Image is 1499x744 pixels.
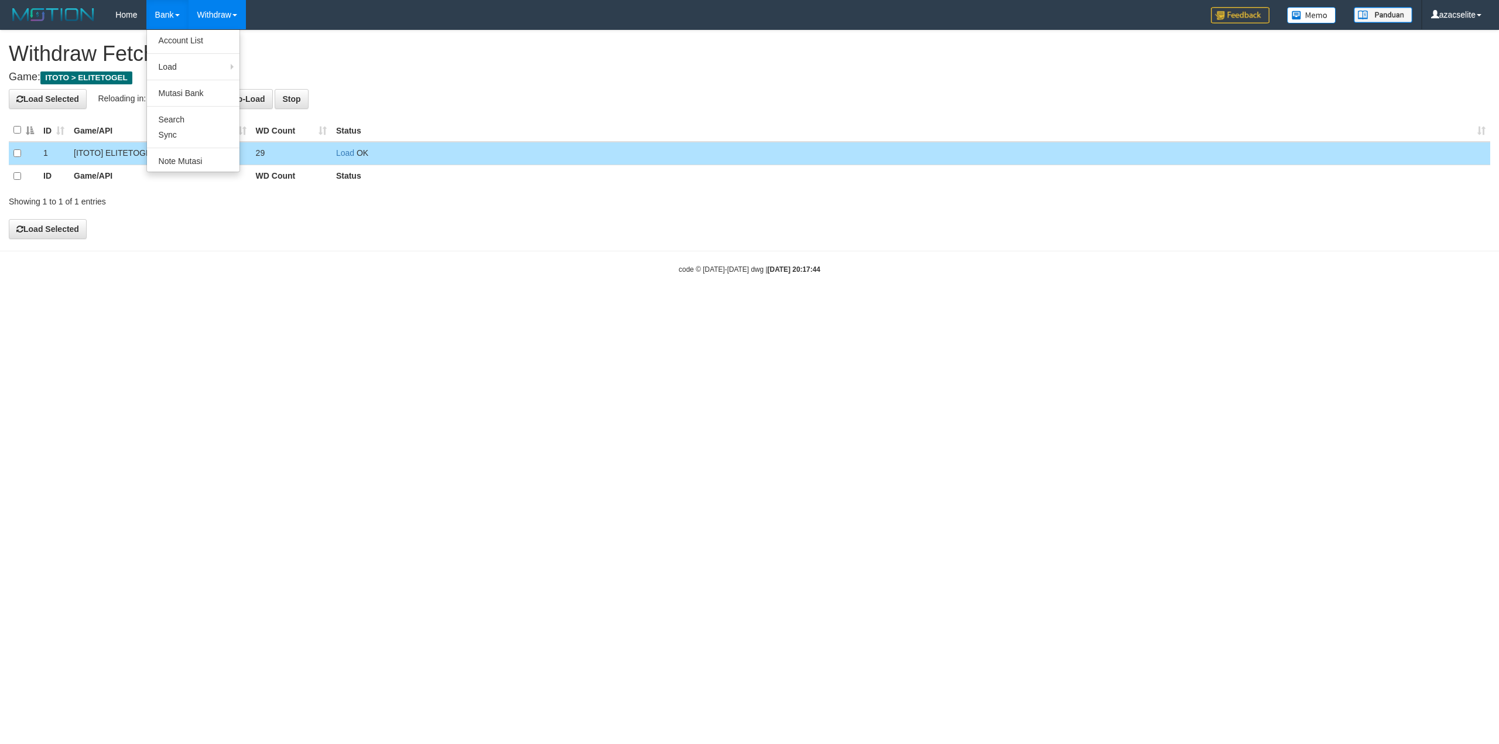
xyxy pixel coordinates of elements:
img: Feedback.jpg [1211,7,1269,23]
small: code © [DATE]-[DATE] dwg | [679,265,820,274]
th: Status: activate to sort column ascending [331,119,1490,142]
img: panduan.png [1354,7,1412,23]
h4: Game: [9,71,1490,83]
a: Account List [147,33,239,48]
img: MOTION_logo.png [9,6,98,23]
a: Search [147,112,239,127]
a: Load [336,148,354,158]
th: ID: activate to sort column ascending [39,119,69,142]
strong: [DATE] 20:17:44 [768,265,820,274]
button: Load Selected [9,89,87,109]
span: OK [357,148,368,158]
td: 1 [39,142,69,165]
a: Note Mutasi [147,153,239,169]
th: Status [331,165,1490,187]
a: Sync [147,127,239,142]
span: ITOTO > ELITETOGEL [40,71,132,84]
img: Button%20Memo.svg [1287,7,1336,23]
td: [ITOTO] ELITETOGEL [69,142,251,165]
button: Stop [275,89,308,109]
span: 29 [256,148,265,158]
th: WD Count: activate to sort column ascending [251,119,331,142]
h1: Withdraw Fetch [9,42,1490,66]
th: Game/API [69,165,251,187]
div: Showing 1 to 1 of 1 entries [9,191,616,207]
th: Game/API: activate to sort column ascending [69,119,251,142]
th: ID [39,165,69,187]
span: Reloading in: 00:00:05 [98,93,180,103]
th: WD Count [251,165,331,187]
a: Mutasi Bank [147,86,239,101]
button: Load Selected [9,219,87,239]
a: Load [147,59,239,74]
